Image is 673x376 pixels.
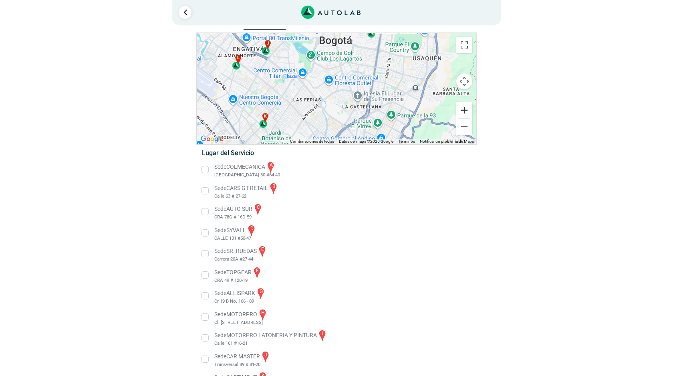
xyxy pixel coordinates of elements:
[339,139,393,144] span: Datos del mapa ©2025 Google
[456,37,472,53] button: Cambiar a la vista en pantalla completa
[237,55,240,61] span: l
[420,139,474,144] a: Notificar un problema de Maps
[199,134,225,144] a: Abre esta zona en Google Maps (se abre en una nueva ventana)
[398,139,415,144] a: Términos (se abre en una nueva pestaña)
[456,102,472,118] button: Ampliar
[456,73,472,89] button: Controles de visualización del mapa
[267,40,269,47] span: j
[202,149,471,157] h5: Lugar del Servicio
[179,6,191,19] a: Ir al paso anterior
[264,113,267,120] span: k
[199,134,225,144] img: Google
[290,139,334,144] button: Combinaciones de teclas
[301,8,361,16] a: Link al sitio de autolab
[456,119,472,135] button: Reducir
